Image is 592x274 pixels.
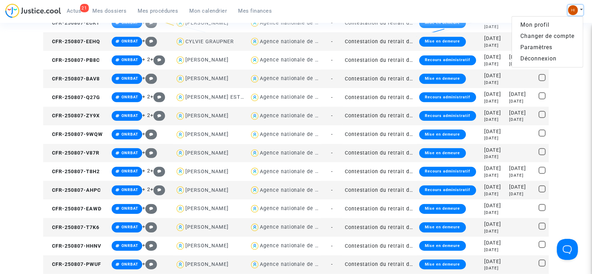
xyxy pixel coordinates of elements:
[485,172,505,178] div: [DATE]
[46,113,100,119] span: CFR-250807-ZY9X
[419,148,466,158] div: Mise en demeure
[150,168,165,174] span: +
[175,74,185,84] img: icon-user.svg
[509,109,534,117] div: [DATE]
[132,6,184,16] a: Mes procédures
[121,58,138,62] span: ONRBAT
[331,76,333,82] span: -
[138,8,178,14] span: Mes procédures
[121,169,138,174] span: ONRBAT
[419,92,476,102] div: Recours administratif
[175,18,185,28] img: icon-user.svg
[121,39,138,44] span: ONRBAT
[175,260,185,270] img: icon-user.svg
[485,117,505,123] div: [DATE]
[260,57,337,63] div: Agence nationale de l'habitat
[142,38,157,44] span: +
[485,265,505,271] div: [DATE]
[142,261,157,267] span: +
[142,112,150,118] span: + 2
[93,8,127,14] span: Mes dossiers
[331,150,333,156] span: -
[485,154,505,160] div: [DATE]
[509,98,534,104] div: [DATE]
[260,94,337,100] div: Agence nationale de l'habitat
[485,210,505,216] div: [DATE]
[512,19,583,31] a: Mon profil
[142,19,157,25] span: +
[185,150,229,156] div: [PERSON_NAME]
[175,111,185,121] img: icon-user.svg
[419,204,466,214] div: Mise en demeure
[343,237,417,255] td: Contestation du retrait de [PERSON_NAME] par l'ANAH (mandataire)
[485,183,505,191] div: [DATE]
[485,91,505,98] div: [DATE]
[419,222,466,232] div: Mise en demeure
[419,111,476,121] div: Recours administratif
[250,74,260,84] img: icon-user.svg
[260,243,337,249] div: Agence nationale de l'habitat
[260,20,337,26] div: Agence nationale de l'habitat
[557,239,578,260] iframe: Help Scout Beacon - Open
[331,206,333,212] span: -
[343,181,417,200] td: Contestation du retrait de [PERSON_NAME] par l'ANAH (mandataire)
[343,200,417,218] td: Contestation du retrait de [PERSON_NAME] par l'ANAH (mandataire)
[250,241,260,251] img: icon-user.svg
[485,109,505,117] div: [DATE]
[142,94,150,100] span: + 2
[485,61,505,67] div: [DATE]
[250,18,260,28] img: icon-user.svg
[185,76,229,81] div: [PERSON_NAME]
[142,242,157,248] span: +
[185,261,229,267] div: [PERSON_NAME]
[485,239,505,247] div: [DATE]
[250,130,260,140] img: icon-user.svg
[331,39,333,45] span: -
[343,88,417,107] td: Contestation du retrait de [PERSON_NAME] par l'ANAH (mandataire)
[509,117,534,123] div: [DATE]
[142,150,157,156] span: +
[67,8,81,14] span: Actus
[250,204,260,214] img: icon-user.svg
[175,222,185,233] img: icon-user.svg
[121,262,138,267] span: ONRBAT
[485,202,505,210] div: [DATE]
[121,188,138,192] span: ONRBAT
[485,146,505,154] div: [DATE]
[343,70,417,88] td: Contestation du retrait de [PERSON_NAME] par l'ANAH (mandataire)
[142,205,157,211] span: +
[512,53,583,64] a: Déconnexion
[150,57,165,63] span: +
[150,94,165,100] span: +
[46,169,100,175] span: CFR-250807-T8H2
[121,95,138,99] span: ONRBAT
[184,6,233,16] a: Mon calendrier
[175,55,185,65] img: icon-user.svg
[260,76,337,81] div: Agence nationale de l'habitat
[250,222,260,233] img: icon-user.svg
[46,224,99,230] span: CFR-250807-T7K6
[87,6,132,16] a: Mes dossiers
[509,61,534,67] div: [DATE]
[485,72,505,80] div: [DATE]
[250,148,260,158] img: icon-user.svg
[485,35,505,43] div: [DATE]
[5,4,61,18] img: jc-logo.svg
[150,112,165,118] span: +
[175,185,185,195] img: icon-user.svg
[61,6,87,16] a: 21Actus
[185,113,229,119] div: [PERSON_NAME]
[121,132,138,137] span: ONRBAT
[185,187,229,193] div: [PERSON_NAME]
[512,31,583,42] a: Changer de compte
[343,32,417,51] td: Contestation du retrait de [PERSON_NAME] par l'ANAH (mandataire)
[485,128,505,136] div: [DATE]
[485,228,505,234] div: [DATE]
[185,20,229,26] div: [PERSON_NAME]
[175,130,185,140] img: icon-user.svg
[260,187,337,193] div: Agence nationale de l'habitat
[185,39,234,45] div: CYLVIE GRAUPNER
[343,51,417,70] td: Contestation du retrait de [PERSON_NAME] par l'ANAH (mandataire)
[185,94,251,100] div: [PERSON_NAME] ESTIMA
[343,107,417,125] td: Contestation du retrait de [PERSON_NAME] par l'ANAH (mandataire)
